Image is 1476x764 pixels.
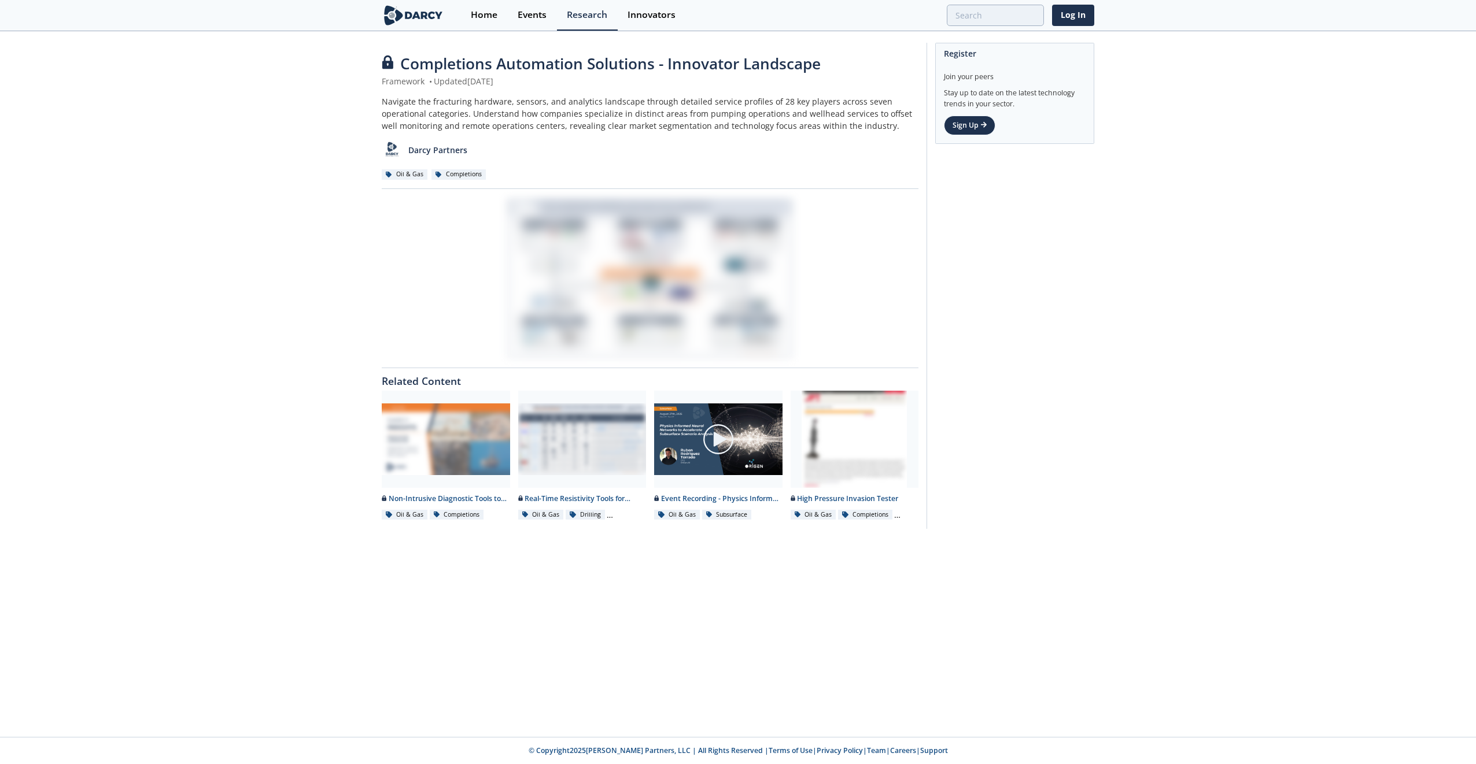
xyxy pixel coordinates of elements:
div: Home [471,10,497,20]
a: Support [920,746,948,755]
input: Advanced Search [947,5,1044,26]
div: Related Content [382,368,918,387]
div: Research [567,10,607,20]
a: Non-Intrusive Diagnostic Tools to Optimize Hydraulic Stimulation - Innovator Landscape preview No... [378,391,514,521]
div: Register [944,43,1086,64]
div: Oil & Gas [382,169,427,180]
div: Oil & Gas [791,510,836,520]
img: play-chapters-gray.svg [702,423,735,455]
span: • [427,76,434,87]
div: Join your peers [944,64,1086,82]
div: Completions [431,169,486,180]
a: Real-Time Resistivity Tools for Thermal Maturity Assessment - Innovator Comparison preview Real-T... [514,391,651,521]
div: Events [518,10,547,20]
div: Navigate the fracturing hardware, sensors, and analytics landscape through detailed service profi... [382,95,918,132]
div: Subsurface [702,510,752,520]
a: Sign Up [944,116,995,135]
a: Careers [890,746,916,755]
div: Event Recording - Physics Informed Neural Networks (PINNs) to Accelerate Subsurface Scenario Anal... [654,494,783,504]
div: Non-Intrusive Diagnostic Tools to Optimize Hydraulic Stimulation - Innovator Landscape [382,494,510,504]
img: logo-wide.svg [382,5,445,25]
p: Darcy Partners [408,144,467,156]
a: Video Content Event Recording - Physics Informed Neural Networks (PINNs) to Accelerate Subsurface... [650,391,787,521]
div: Drilling [566,510,605,520]
div: Oil & Gas [518,510,564,520]
a: Privacy Policy [817,746,863,755]
a: High Pressure Invasion Tester preview High Pressure Invasion Tester Oil & Gas Completions [787,391,923,521]
div: Framework Updated [DATE] [382,75,918,87]
div: Completions [430,510,484,520]
div: Innovators [628,10,676,20]
div: Stay up to date on the latest technology trends in your sector. [944,82,1086,109]
div: High Pressure Invasion Tester [791,494,919,504]
div: Completions [838,510,892,520]
div: Real-Time Resistivity Tools for Thermal Maturity Assessment - Innovator Comparison [518,494,647,504]
a: Team [867,746,886,755]
span: Completions Automation Solutions - Innovator Landscape [400,53,821,74]
div: Oil & Gas [382,510,427,520]
a: Log In [1052,5,1094,26]
img: Video Content [654,403,783,476]
div: Oil & Gas [654,510,700,520]
a: Terms of Use [769,746,813,755]
p: © Copyright 2025 [PERSON_NAME] Partners, LLC | All Rights Reserved | | | | | [310,746,1166,756]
